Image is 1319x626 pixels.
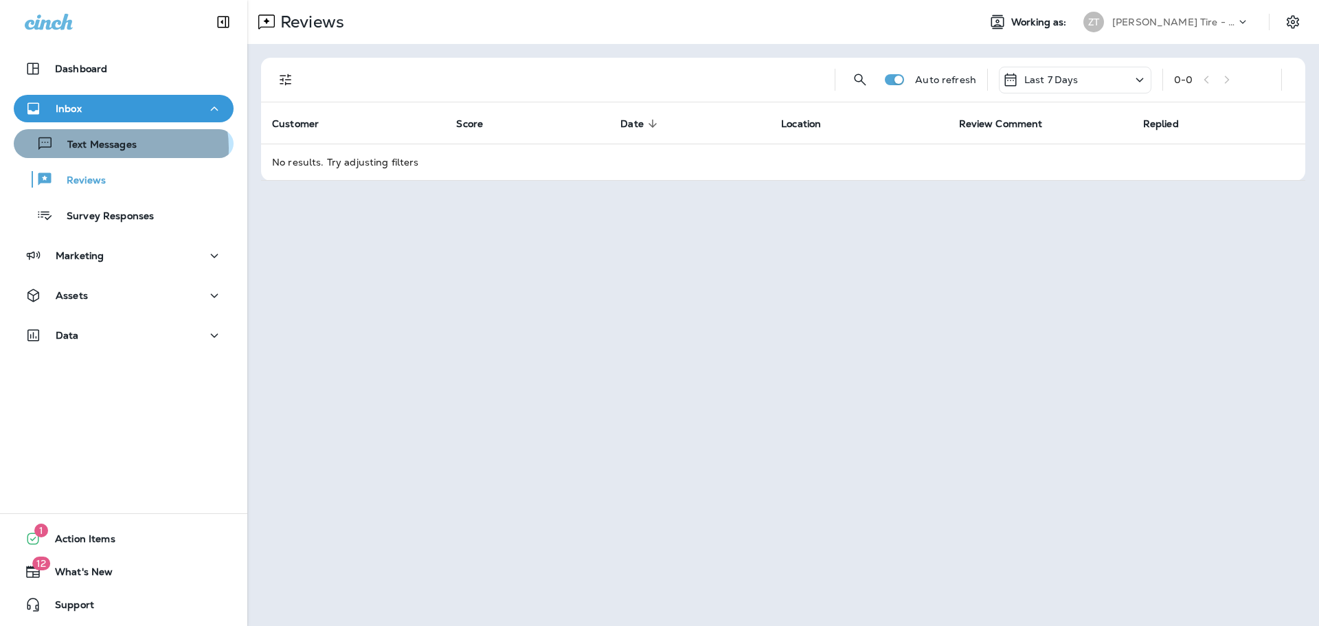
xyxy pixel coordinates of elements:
[14,129,234,158] button: Text Messages
[56,290,88,301] p: Assets
[959,118,1043,130] span: Review Comment
[14,322,234,349] button: Data
[959,118,1061,130] span: Review Comment
[14,201,234,230] button: Survey Responses
[41,533,115,550] span: Action Items
[14,95,234,122] button: Inbox
[1174,74,1193,85] div: 0 - 0
[846,66,874,93] button: Search Reviews
[915,74,976,85] p: Auto refresh
[456,118,483,130] span: Score
[56,250,104,261] p: Marketing
[32,557,50,570] span: 12
[272,66,300,93] button: Filters
[272,118,319,130] span: Customer
[55,63,107,74] p: Dashboard
[204,8,243,36] button: Collapse Sidebar
[275,12,344,32] p: Reviews
[620,118,662,130] span: Date
[781,118,839,130] span: Location
[1083,12,1104,32] div: ZT
[620,118,644,130] span: Date
[41,566,113,583] span: What's New
[1112,16,1236,27] p: [PERSON_NAME] Tire - [GEOGRAPHIC_DATA]
[1143,118,1179,130] span: Replied
[56,103,82,114] p: Inbox
[1011,16,1070,28] span: Working as:
[1281,10,1305,34] button: Settings
[261,144,1305,180] td: No results. Try adjusting filters
[14,165,234,194] button: Reviews
[781,118,821,130] span: Location
[14,55,234,82] button: Dashboard
[456,118,501,130] span: Score
[272,118,337,130] span: Customer
[56,330,79,341] p: Data
[14,558,234,585] button: 12What's New
[41,599,94,616] span: Support
[14,242,234,269] button: Marketing
[1024,74,1079,85] p: Last 7 Days
[14,282,234,309] button: Assets
[14,591,234,618] button: Support
[53,175,106,188] p: Reviews
[34,524,48,537] span: 1
[53,210,154,223] p: Survey Responses
[14,525,234,552] button: 1Action Items
[1143,118,1197,130] span: Replied
[54,139,137,152] p: Text Messages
